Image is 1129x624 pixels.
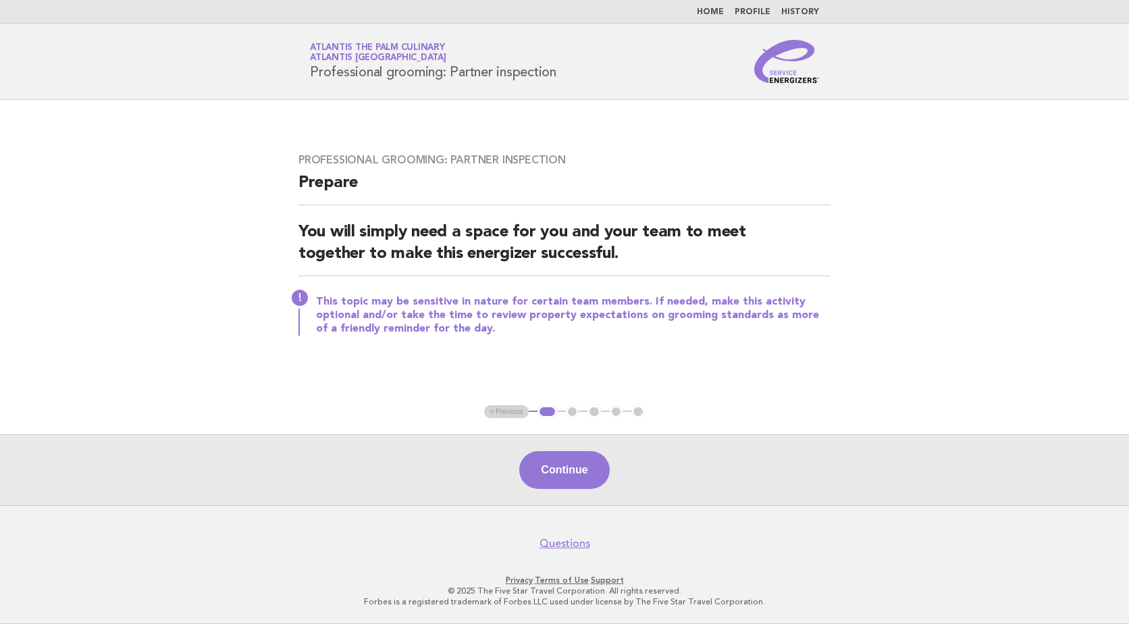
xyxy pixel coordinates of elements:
[298,222,831,276] h2: You will simply need a space for you and your team to meet together to make this energizer succes...
[781,8,819,16] a: History
[735,8,770,16] a: Profile
[697,8,724,16] a: Home
[310,43,446,62] a: Atlantis The Palm CulinaryAtlantis [GEOGRAPHIC_DATA]
[506,575,533,585] a: Privacy
[151,586,978,596] p: © 2025 The Five Star Travel Corporation. All rights reserved.
[591,575,624,585] a: Support
[151,575,978,586] p: · ·
[519,451,609,489] button: Continue
[310,54,446,63] span: Atlantis [GEOGRAPHIC_DATA]
[540,537,590,550] a: Questions
[537,405,557,419] button: 1
[298,172,831,205] h2: Prepare
[298,153,831,167] h3: Professional grooming: Partner inspection
[151,596,978,607] p: Forbes is a registered trademark of Forbes LLC used under license by The Five Star Travel Corpora...
[316,295,831,336] p: This topic may be sensitive in nature for certain team members. If needed, make this activity opt...
[310,44,556,79] h1: Professional grooming: Partner inspection
[535,575,589,585] a: Terms of Use
[754,40,819,83] img: Service Energizers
